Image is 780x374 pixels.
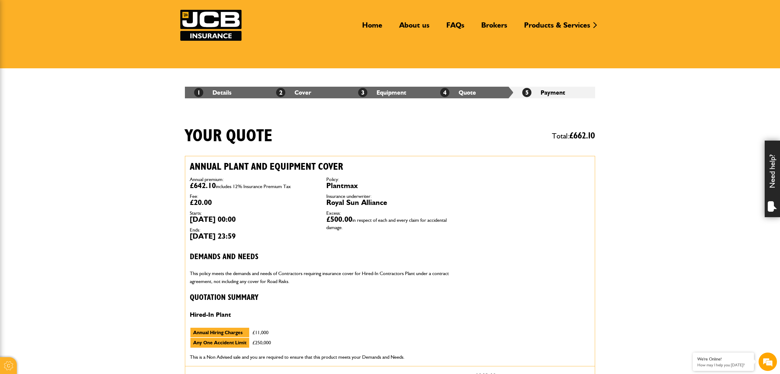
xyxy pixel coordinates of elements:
td: £11,000 [249,327,274,338]
span: 2 [276,88,285,97]
dt: Policy: [326,177,454,182]
a: JCB Insurance Services [180,10,242,41]
a: About us [395,21,434,35]
a: Products & Services [519,21,595,35]
span: 4 [440,88,449,97]
input: Enter your last name [8,57,112,70]
div: Need help? [765,141,780,217]
input: Enter your phone number [8,93,112,106]
span: Total: [552,129,595,143]
a: 1Details [194,89,231,96]
dd: £642.10 [190,182,317,189]
textarea: Type your message and hit 'Enter' [8,111,112,183]
span: includes 12% Insurance Premium Tax [216,183,291,189]
span: 3 [358,88,367,97]
p: How may I help you today? [697,363,749,367]
a: 2Cover [276,89,311,96]
td: Any One Accident Limit [190,338,249,348]
dd: £20.00 [190,199,317,206]
dd: [DATE] 23:59 [190,232,317,240]
span: in respect of each and every claim for accidental damage. [326,217,447,230]
div: Minimize live chat window [100,3,115,18]
span: 5 [522,88,531,97]
a: Home [358,21,387,35]
img: d_20077148190_company_1631870298795_20077148190 [10,34,26,43]
dt: Excess: [326,211,454,216]
dt: Ends: [190,228,317,232]
div: We're Online! [697,357,749,362]
h1: Your quote [185,126,272,146]
dt: Fee: [190,194,317,199]
dd: £500.00 [326,216,454,230]
h2: Annual plant and equipment cover [190,161,454,172]
span: 662.10 [573,131,595,140]
h4: Hired-In Plant [190,311,454,319]
a: 3Equipment [358,89,406,96]
li: Quote [431,87,513,98]
li: Payment [513,87,595,98]
dd: Plantmax [326,182,454,189]
dt: Insurance underwriter: [326,194,454,199]
a: Brokers [477,21,512,35]
img: JCB Insurance Services logo [180,10,242,41]
span: £ [569,131,595,140]
p: This policy meets the demands and needs of Contractors requiring insurance cover for Hired-In Con... [190,270,454,285]
em: Start Chat [83,189,111,197]
dd: [DATE] 00:00 [190,216,317,223]
input: Enter your email address [8,75,112,88]
dd: Royal Sun Alliance [326,199,454,206]
dt: Starts: [190,211,317,216]
td: £250,000 [249,338,274,348]
h3: Demands and needs [190,252,454,262]
span: 1 [194,88,203,97]
td: Annual Hiring Charges [190,327,249,338]
div: Chat with us now [32,34,103,42]
a: FAQs [442,21,469,35]
dt: Annual premium: [190,177,317,182]
h3: Quotation Summary [190,293,454,303]
p: This is a Non Advised sale and you are required to ensure that this product meets your Demands an... [190,353,454,361]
